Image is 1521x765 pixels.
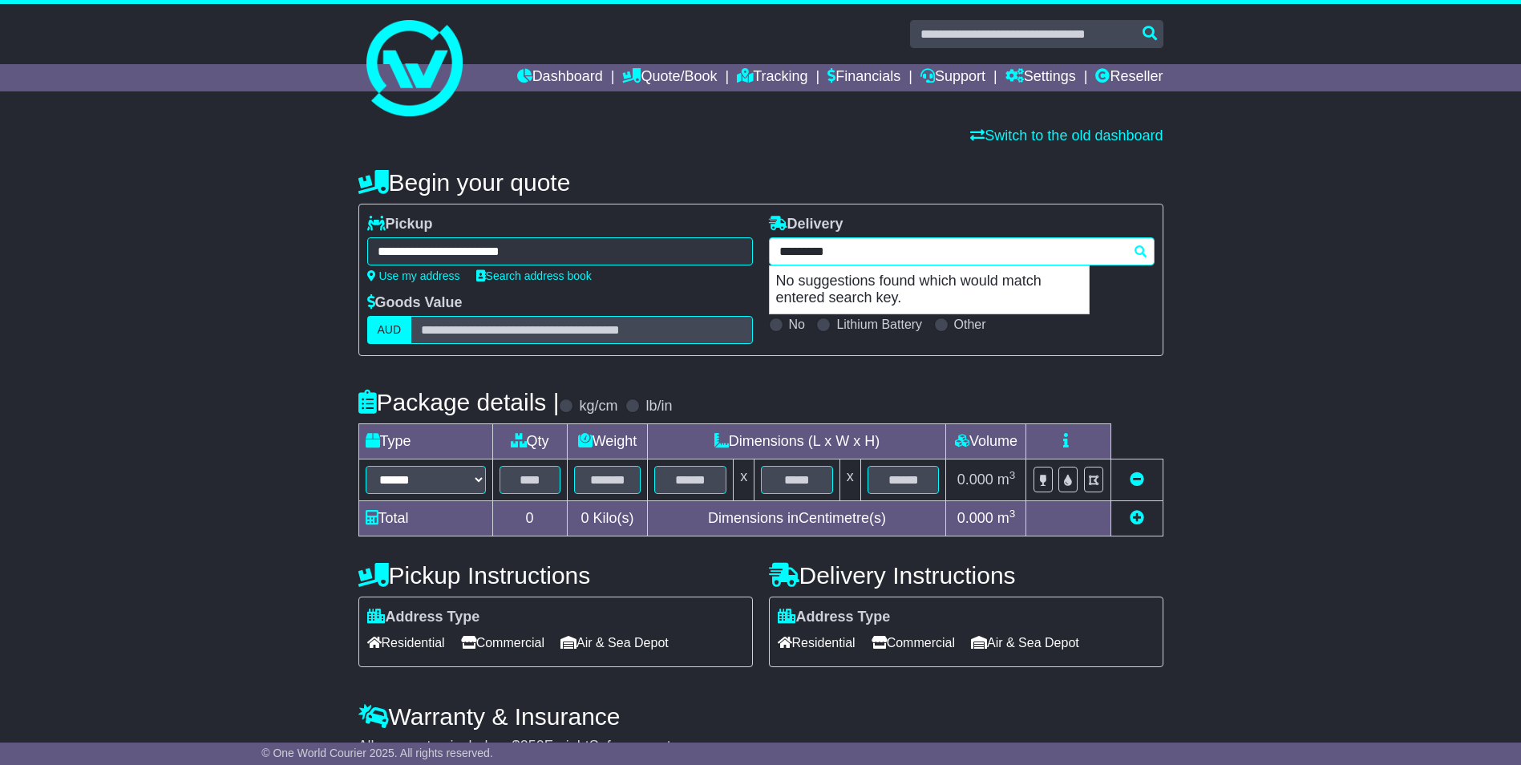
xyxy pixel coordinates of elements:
span: 0.000 [957,472,993,488]
td: x [839,459,860,501]
label: lb/in [645,398,672,415]
a: Financials [827,64,900,91]
td: Dimensions (L x W x H) [648,424,946,459]
a: Settings [1005,64,1076,91]
td: Dimensions in Centimetre(s) [648,501,946,536]
a: Switch to the old dashboard [970,127,1163,144]
span: © One World Courier 2025. All rights reserved. [261,747,493,759]
a: Use my address [367,269,460,282]
span: Air & Sea Depot [971,630,1079,655]
label: kg/cm [579,398,617,415]
label: Delivery [769,216,843,233]
span: Commercial [461,630,544,655]
sup: 3 [1009,469,1016,481]
a: Add new item [1130,510,1144,526]
label: No [789,317,805,332]
td: Volume [946,424,1026,459]
span: Air & Sea Depot [560,630,669,655]
span: 0 [580,510,589,526]
td: x [734,459,754,501]
h4: Delivery Instructions [769,562,1163,589]
span: 0.000 [957,510,993,526]
label: Lithium Battery [836,317,922,332]
label: Other [954,317,986,332]
span: 250 [520,738,544,754]
span: m [997,472,1016,488]
td: Weight [567,424,648,459]
p: No suggestions found which would match entered search key. [770,266,1089,314]
label: Goods Value [367,294,463,312]
a: Reseller [1095,64,1163,91]
label: Address Type [367,609,480,626]
a: Remove this item [1130,472,1144,488]
td: Qty [492,424,567,459]
td: 0 [492,501,567,536]
td: Total [358,501,492,536]
td: Type [358,424,492,459]
span: Commercial [872,630,955,655]
a: Quote/Book [622,64,717,91]
span: Residential [367,630,445,655]
h4: Begin your quote [358,169,1163,196]
h4: Pickup Instructions [358,562,753,589]
a: Tracking [737,64,807,91]
h4: Warranty & Insurance [358,703,1163,730]
span: Residential [778,630,856,655]
a: Search address book [476,269,592,282]
span: m [997,510,1016,526]
typeahead: Please provide city [769,237,1155,265]
h4: Package details | [358,389,560,415]
sup: 3 [1009,508,1016,520]
a: Support [920,64,985,91]
label: Pickup [367,216,433,233]
div: All our quotes include a $ FreightSafe warranty. [358,738,1163,755]
label: Address Type [778,609,891,626]
td: Kilo(s) [567,501,648,536]
a: Dashboard [517,64,603,91]
label: AUD [367,316,412,344]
